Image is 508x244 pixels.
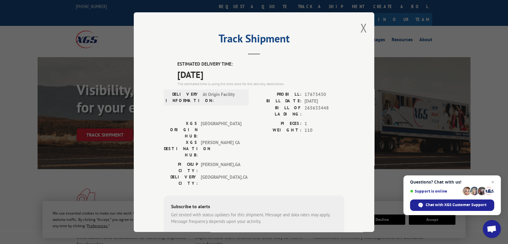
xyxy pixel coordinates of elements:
[489,178,496,186] span: Close chat
[166,91,200,103] label: DELIVERY INFORMATION:
[171,211,337,225] div: Get texted with status updates for this shipment. Message and data rates may apply. Message frequ...
[164,161,198,174] label: PICKUP CITY:
[483,220,501,238] div: Open chat
[177,67,344,81] span: [DATE]
[254,91,301,98] label: PROBILL:
[254,127,301,134] label: WEIGHT:
[201,139,241,158] span: [PERSON_NAME] CA
[201,174,241,186] span: [GEOGRAPHIC_DATA] , CA
[164,174,198,186] label: DELIVERY CITY:
[410,189,461,193] span: Support is online
[164,34,344,46] h2: Track Shipment
[254,104,301,117] label: BILL OF LADING:
[410,180,494,184] span: Questions? Chat with us!
[164,120,198,139] label: XGS ORIGIN HUB:
[304,98,344,105] span: [DATE]
[254,98,301,105] label: BILL DATE:
[304,127,344,134] span: 110
[171,202,337,211] div: Subscribe to alerts
[304,91,344,98] span: 17673430
[177,81,344,86] div: The estimated time is using the time zone for the delivery destination.
[304,104,344,117] span: 265633448
[426,202,486,208] span: Chat with XGS Customer Support
[304,120,344,127] span: 1
[203,91,243,103] span: At Origin Facility
[410,199,494,211] div: Chat with XGS Customer Support
[201,161,241,174] span: [PERSON_NAME] , GA
[254,120,301,127] label: PIECES:
[201,120,241,139] span: [GEOGRAPHIC_DATA]
[360,20,367,36] button: Close modal
[177,61,344,68] label: ESTIMATED DELIVERY TIME:
[164,139,198,158] label: XGS DESTINATION HUB:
